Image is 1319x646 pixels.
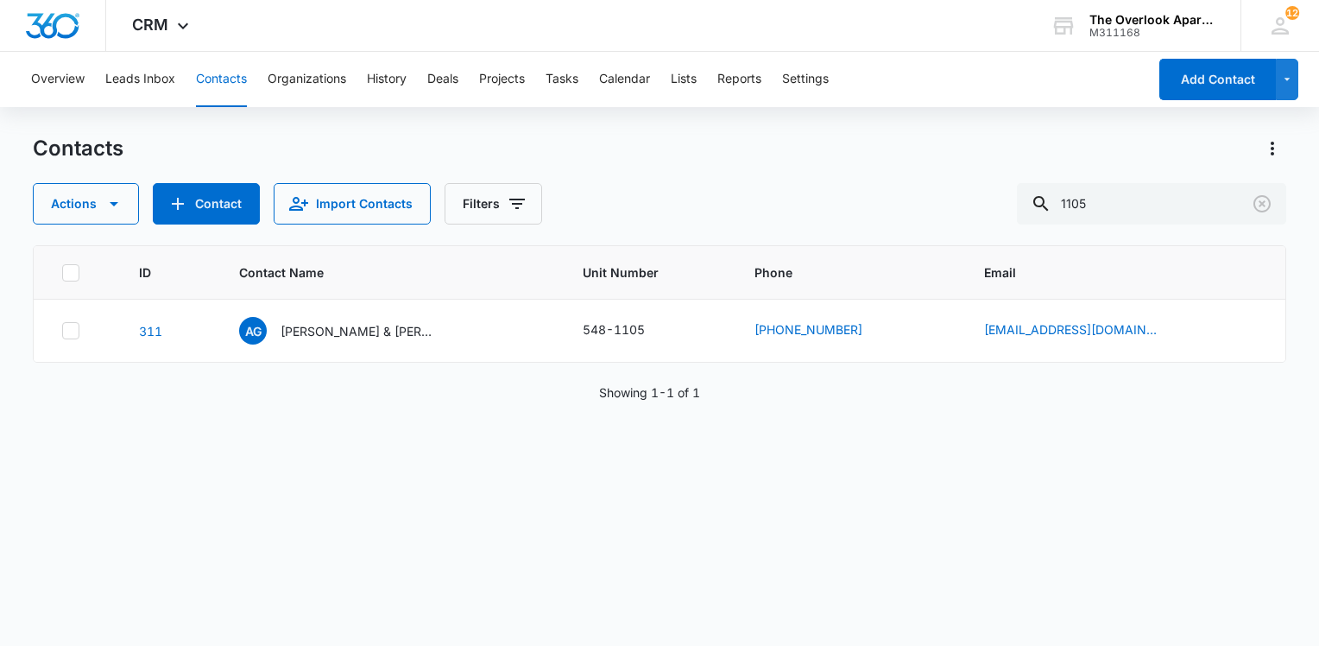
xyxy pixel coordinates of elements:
button: Calendar [599,52,650,107]
span: 12 [1285,6,1299,20]
button: Reports [717,52,761,107]
p: [PERSON_NAME] & [PERSON_NAME] [281,322,436,340]
h1: Contacts [33,136,123,161]
button: Organizations [268,52,346,107]
div: 548-1105 [583,320,645,339]
div: Email - aron8840@gmail.com - Select to Edit Field [984,320,1188,341]
a: Navigate to contact details page for Aron Gutierrez Navarrete & Karina Mendoza [139,324,162,339]
span: Phone [754,263,918,282]
div: account id [1089,27,1215,39]
span: ID [139,263,173,282]
p: Showing 1-1 of 1 [599,383,700,402]
span: Unit Number [583,263,713,282]
div: Unit Number - 548-1105 - Select to Edit Field [583,320,676,341]
div: notifications count [1285,6,1299,20]
button: Clear [1248,190,1276,218]
button: Projects [479,52,525,107]
button: Actions [1259,135,1286,162]
div: Contact Name - Aron Gutierrez Navarrete & Karina Mendoza - Select to Edit Field [239,317,467,345]
div: Phone - (307) 460-1919 - Select to Edit Field [754,320,893,341]
button: Deals [427,52,458,107]
button: Import Contacts [274,183,431,225]
button: Overview [31,52,85,107]
span: Contact Name [239,263,516,282]
div: account name [1089,13,1215,27]
button: Add Contact [1159,59,1276,100]
button: Contacts [196,52,247,107]
button: Lists [671,52,697,107]
button: Filters [445,183,542,225]
button: History [367,52,407,107]
span: Email [984,263,1232,282]
button: Add Contact [153,183,260,225]
button: Tasks [546,52,578,107]
button: Settings [782,52,829,107]
a: [EMAIL_ADDRESS][DOMAIN_NAME] [984,320,1157,339]
input: Search Contacts [1017,183,1286,225]
a: [PHONE_NUMBER] [754,320,862,339]
button: Actions [33,183,139,225]
span: CRM [132,16,168,34]
span: AG [239,317,267,345]
button: Leads Inbox [105,52,175,107]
